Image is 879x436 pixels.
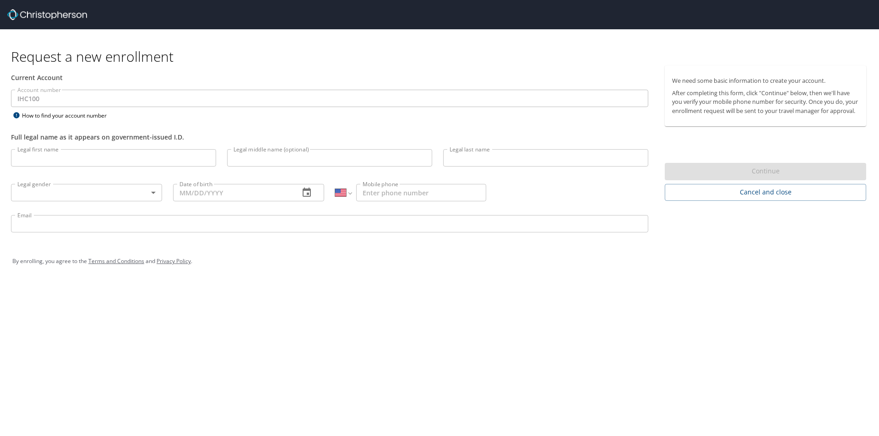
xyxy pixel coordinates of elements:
h1: Request a new enrollment [11,48,874,65]
span: Cancel and close [672,187,859,198]
div: Full legal name as it appears on government-issued I.D. [11,132,648,142]
p: We need some basic information to create your account. [672,76,859,85]
input: MM/DD/YYYY [173,184,292,201]
p: After completing this form, click "Continue" below, then we'll have you verify your mobile phone ... [672,89,859,115]
button: Cancel and close [665,184,866,201]
a: Terms and Conditions [88,257,144,265]
div: ​ [11,184,162,201]
img: cbt logo [7,9,87,20]
a: Privacy Policy [157,257,191,265]
div: How to find your account number [11,110,125,121]
div: Current Account [11,73,648,82]
input: Enter phone number [356,184,486,201]
div: By enrolling, you agree to the and . [12,250,867,273]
